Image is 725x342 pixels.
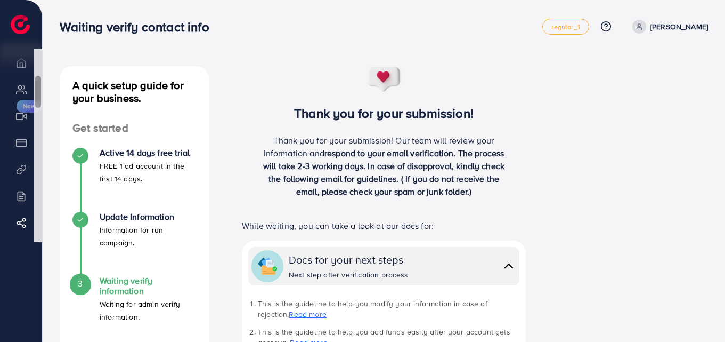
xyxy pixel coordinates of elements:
[60,122,209,135] h4: Get started
[258,298,519,320] li: This is the guideline to help you modify your information in case of rejection.
[263,147,504,197] span: respond to your email verification. The process will take 2-3 working days. In case of disapprova...
[60,79,209,105] h4: A quick setup guide for your business.
[100,160,196,185] p: FREE 1 ad account in the first 14 days.
[289,309,326,320] a: Read more
[226,106,542,121] h3: Thank you for your submission!
[60,276,209,340] li: Waiting verify information
[366,66,402,93] img: success
[100,212,196,222] h4: Update Information
[242,219,526,232] p: While waiting, you can take a look at our docs for:
[680,294,717,334] iframe: Chat
[289,269,409,280] div: Next step after verification process
[60,212,209,276] li: Update Information
[289,252,409,267] div: Docs for your next steps
[100,148,196,158] h4: Active 14 days free trial
[100,298,196,323] p: Waiting for admin verify information.
[11,15,30,34] img: logo
[258,257,277,276] img: collapse
[542,19,589,35] a: regular_1
[501,258,516,274] img: collapse
[628,20,708,34] a: [PERSON_NAME]
[78,277,83,290] span: 3
[60,148,209,212] li: Active 14 days free trial
[60,19,217,35] h3: Waiting verify contact info
[100,276,196,296] h4: Waiting verify information
[650,20,708,33] p: [PERSON_NAME]
[100,224,196,249] p: Information for run campaign.
[551,23,580,30] span: regular_1
[258,134,510,198] p: Thank you for your submission! Our team will review your information and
